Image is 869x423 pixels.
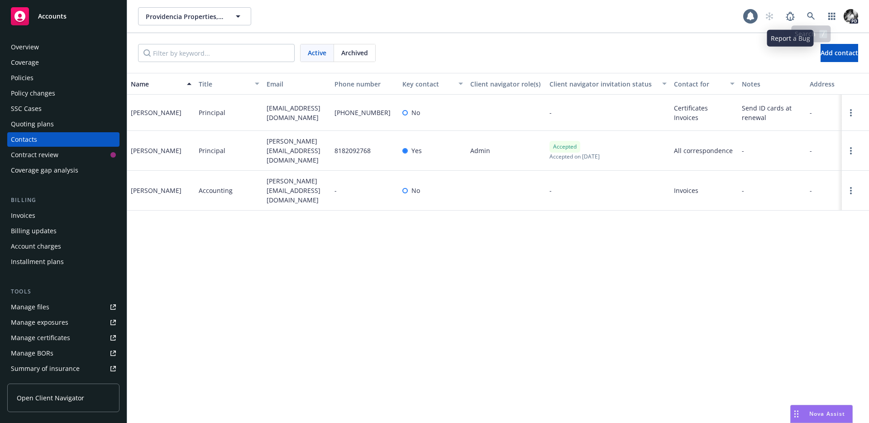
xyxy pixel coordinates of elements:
[742,79,802,89] div: Notes
[11,40,39,54] div: Overview
[674,186,735,195] span: Invoices
[7,4,119,29] a: Accounts
[823,7,841,25] a: Switch app
[7,300,119,314] a: Manage files
[7,101,119,116] a: SSC Cases
[7,55,119,70] a: Coverage
[7,40,119,54] a: Overview
[11,163,78,178] div: Coverage gap analysis
[402,79,453,89] div: Key contact
[334,186,337,195] span: -
[549,153,600,160] span: Accepted on [DATE]
[7,208,119,223] a: Invoices
[674,79,725,89] div: Contact for
[11,300,49,314] div: Manage files
[199,79,249,89] div: Title
[7,346,119,361] a: Manage BORs
[411,108,420,117] span: No
[7,287,119,296] div: Tools
[11,208,35,223] div: Invoices
[38,13,67,20] span: Accounts
[131,186,181,195] div: [PERSON_NAME]
[131,79,181,89] div: Name
[138,7,251,25] button: Providencia Properties, Inc.
[411,146,422,155] span: Yes
[334,108,391,117] span: [PHONE_NUMBER]
[742,186,744,195] span: -
[7,163,119,178] a: Coverage gap analysis
[7,117,119,131] a: Quoting plans
[810,146,812,155] span: -
[670,73,738,95] button: Contact for
[138,44,295,62] input: Filter by keyword...
[7,315,119,330] a: Manage exposures
[844,9,858,24] img: photo
[17,393,84,403] span: Open Client Navigator
[742,146,744,155] span: -
[334,146,371,155] span: 8182092768
[546,73,670,95] button: Client navigator invitation status
[399,73,467,95] button: Key contact
[11,148,58,162] div: Contract review
[7,224,119,238] a: Billing updates
[199,186,233,195] span: Accounting
[810,108,812,117] span: -
[11,132,37,147] div: Contacts
[7,361,119,376] a: Summary of insurance
[549,108,552,117] span: -
[7,331,119,345] a: Manage certificates
[760,7,778,25] a: Start snowing
[308,48,326,58] span: Active
[7,196,119,205] div: Billing
[11,331,70,345] div: Manage certificates
[267,79,327,89] div: Email
[781,7,799,25] a: Report a Bug
[11,101,42,116] div: SSC Cases
[199,146,225,155] span: Principal
[845,145,856,156] a: Open options
[791,405,802,423] div: Drag to move
[341,48,368,58] span: Archived
[11,86,55,101] div: Policy changes
[7,132,119,147] a: Contacts
[845,185,856,196] a: Open options
[195,73,263,95] button: Title
[267,176,327,205] span: [PERSON_NAME][EMAIL_ADDRESS][DOMAIN_NAME]
[549,79,657,89] div: Client navigator invitation status
[199,108,225,117] span: Principal
[7,71,119,85] a: Policies
[267,103,327,122] span: [EMAIL_ADDRESS][DOMAIN_NAME]
[674,103,735,113] span: Certificates
[802,7,820,25] a: Search
[821,44,858,62] button: Add contact
[11,224,57,238] div: Billing updates
[7,148,119,162] a: Contract review
[674,146,735,155] span: All correspondence
[11,255,64,269] div: Installment plans
[790,405,853,423] button: Nova Assist
[11,55,39,70] div: Coverage
[821,48,858,57] span: Add contact
[553,143,577,151] span: Accepted
[810,186,812,195] span: -
[331,73,399,95] button: Phone number
[738,73,806,95] button: Notes
[674,113,735,122] span: Invoices
[11,346,53,361] div: Manage BORs
[7,239,119,254] a: Account charges
[7,255,119,269] a: Installment plans
[11,71,33,85] div: Policies
[267,136,327,165] span: [PERSON_NAME][EMAIL_ADDRESS][DOMAIN_NAME]
[809,410,845,418] span: Nova Assist
[470,79,542,89] div: Client navigator role(s)
[7,86,119,101] a: Policy changes
[334,79,395,89] div: Phone number
[11,315,68,330] div: Manage exposures
[11,239,61,254] div: Account charges
[127,73,195,95] button: Name
[742,103,802,122] span: Send ID cards at renewal
[263,73,331,95] button: Email
[470,146,490,155] span: Admin
[467,73,546,95] button: Client navigator role(s)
